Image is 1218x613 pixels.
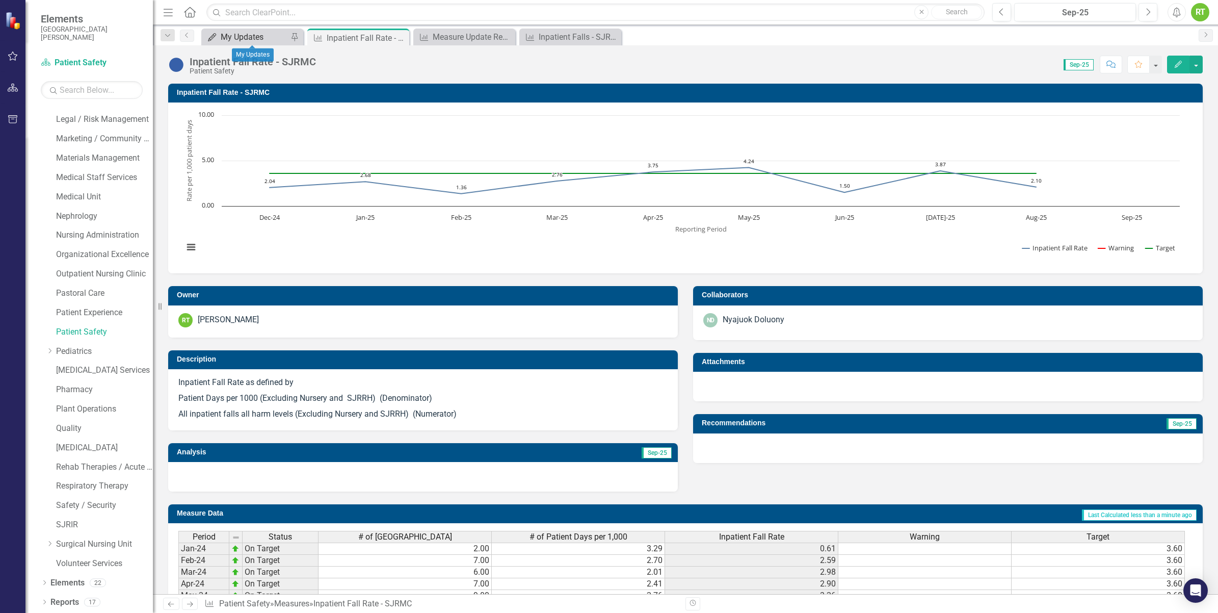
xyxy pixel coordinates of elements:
div: » » [204,598,678,610]
div: Sep-25 [1018,7,1132,19]
a: Safety / Security [56,500,153,512]
text: Apr-25 [643,213,663,222]
span: Warning [910,532,940,542]
input: Search Below... [41,81,143,99]
text: May-25 [738,213,760,222]
text: 1.36 [456,184,467,191]
text: 3.87 [935,161,946,168]
button: Show Inpatient Fall Rate [1022,243,1088,252]
text: Dec-24 [259,213,280,222]
td: 3.26 [665,590,838,602]
h3: Analysis [177,448,418,456]
td: On Target [243,578,319,590]
a: Medical Unit [56,191,153,203]
text: Aug-25 [1026,213,1047,222]
a: Patient Safety [41,57,143,69]
img: No Information [168,57,184,73]
p: Patient Days per 1000 (Excluding Nursery and SJRRH) (Denominator) [178,391,668,406]
a: Rehab Therapies / Acute Wound Care [56,462,153,473]
td: 2.01 [492,567,665,578]
td: May-24 [178,590,229,602]
text: 2.10 [1031,177,1042,184]
td: On Target [243,567,319,578]
span: Status [269,532,292,542]
p: All inpatient falls all harm levels (Excluding Nursery and SJRRH) (Numerator) [178,406,668,420]
span: Period [193,532,216,542]
td: On Target [243,555,319,567]
text: 5.00 [202,155,214,164]
a: SJRIR [56,519,153,531]
input: Search ClearPoint... [206,4,985,21]
a: [MEDICAL_DATA] [56,442,153,454]
a: Reports [50,597,79,608]
div: Inpatient Fall Rate - SJRMC [313,599,412,608]
text: Reporting Period [675,224,727,234]
span: # of Patient Days per 1,000 [529,532,627,542]
a: Patient Safety [219,599,270,608]
img: zOikAAAAAElFTkSuQmCC [231,568,240,576]
img: zOikAAAAAElFTkSuQmCC [231,556,240,565]
a: Patient Experience [56,307,153,319]
p: Inpatient Fall Rate as defined by [178,377,668,391]
text: 1.50 [839,182,850,189]
small: [GEOGRAPHIC_DATA][PERSON_NAME] [41,25,143,42]
td: 6.00 [319,567,492,578]
a: Measure Update Report [416,31,513,43]
div: ND [703,313,718,327]
text: Jan-25 [355,213,375,222]
div: Chart. Highcharts interactive chart. [178,110,1193,263]
td: 3.60 [1012,590,1185,602]
text: 2.04 [264,177,275,185]
td: 2.00 [319,543,492,555]
img: ClearPoint Strategy [5,12,23,30]
a: Organizational Excellence [56,249,153,261]
text: 10.00 [198,110,214,119]
td: 3.60 [1012,567,1185,578]
td: On Target [243,590,319,602]
a: Inpatient Falls - SJRMC [522,31,619,43]
a: My Updates [204,31,288,43]
div: Nyajuok Doluony [723,314,784,326]
a: Marketing / Community Services [56,133,153,145]
text: Mar-25 [546,213,568,222]
a: Nursing Administration [56,229,153,241]
text: [DATE]-25 [926,213,955,222]
g: Target, line 3 of 3 with 10 data points. [268,171,1039,175]
a: Surgical Nursing Unit [56,539,153,550]
img: zOikAAAAAElFTkSuQmCC [231,592,240,600]
span: Inpatient Fall Rate [719,532,784,542]
img: zOikAAAAAElFTkSuQmCC [231,545,240,553]
span: Elements [41,13,143,25]
div: Patient Safety [190,67,316,75]
text: 2.76 [552,171,563,178]
div: RT [1191,3,1209,21]
span: Sep-25 [642,447,672,458]
span: Search [946,8,968,16]
text: Feb-25 [451,213,471,222]
div: Open Intercom Messenger [1183,578,1208,603]
td: Apr-24 [178,578,229,590]
button: View chart menu, Chart [184,240,198,254]
td: 9.00 [319,590,492,602]
div: Inpatient Falls - SJRMC [539,31,619,43]
h3: Owner [177,291,673,299]
h3: Measure Data [177,509,469,517]
text: 2.68 [360,171,371,178]
span: Last Calculated less than a minute ago [1082,509,1197,521]
svg: Interactive chart [178,110,1185,263]
button: Show Warning [1098,243,1134,252]
div: 17 [84,598,100,606]
a: Medical Staff Services [56,172,153,184]
td: Jan-24 [178,543,229,555]
a: Patient Safety [56,326,153,338]
td: 3.60 [1012,543,1185,555]
div: 22 [90,578,106,587]
td: 3.60 [1012,578,1185,590]
img: zOikAAAAAElFTkSuQmCC [231,580,240,588]
a: Pharmacy [56,384,153,396]
td: 2.41 [492,578,665,590]
td: 3.29 [492,543,665,555]
td: Mar-24 [178,567,229,578]
a: Plant Operations [56,403,153,415]
div: [PERSON_NAME] [198,314,259,326]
